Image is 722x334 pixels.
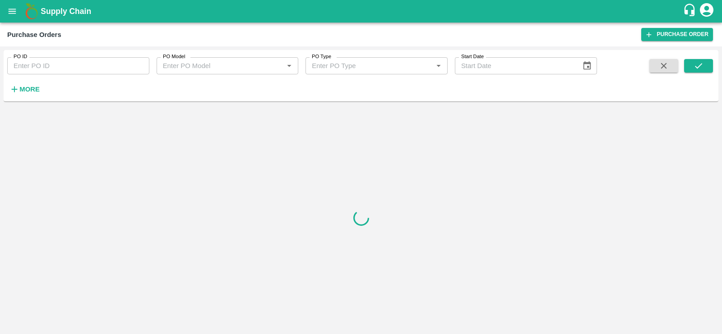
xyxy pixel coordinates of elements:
button: Open [283,60,295,72]
div: account of current user [699,2,715,21]
img: logo [23,2,41,20]
input: Enter PO ID [7,57,149,74]
label: PO Model [163,53,185,60]
input: Enter PO Model [159,60,281,72]
label: PO Type [312,53,331,60]
button: open drawer [2,1,23,22]
button: Choose date [579,57,596,74]
div: Purchase Orders [7,29,61,41]
button: Open [433,60,444,72]
div: customer-support [683,3,699,19]
b: Supply Chain [41,7,91,16]
input: Start Date [455,57,575,74]
input: Enter PO Type [308,60,430,72]
strong: More [19,86,40,93]
a: Purchase Order [641,28,713,41]
a: Supply Chain [41,5,683,18]
button: More [7,82,42,97]
label: Start Date [461,53,484,60]
label: PO ID [14,53,27,60]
